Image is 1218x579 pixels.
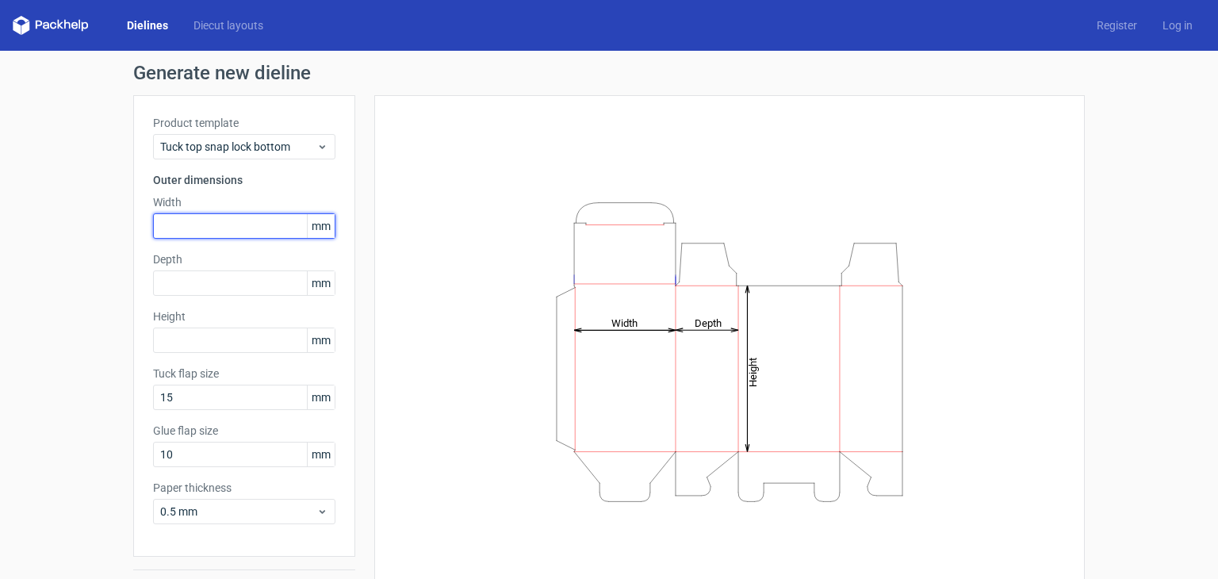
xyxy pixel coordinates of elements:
tspan: Width [611,316,638,328]
span: mm [307,443,335,466]
label: Width [153,194,335,210]
label: Depth [153,251,335,267]
span: mm [307,271,335,295]
label: Glue flap size [153,423,335,439]
span: Tuck top snap lock bottom [160,139,316,155]
a: Diecut layouts [181,17,276,33]
h3: Outer dimensions [153,172,335,188]
h1: Generate new dieline [133,63,1085,82]
span: mm [307,214,335,238]
span: mm [307,385,335,409]
a: Register [1084,17,1150,33]
a: Log in [1150,17,1205,33]
label: Paper thickness [153,480,335,496]
label: Height [153,309,335,324]
a: Dielines [114,17,181,33]
span: mm [307,328,335,352]
span: 0.5 mm [160,504,316,520]
label: Tuck flap size [153,366,335,382]
tspan: Height [747,357,759,386]
tspan: Depth [695,316,722,328]
label: Product template [153,115,335,131]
